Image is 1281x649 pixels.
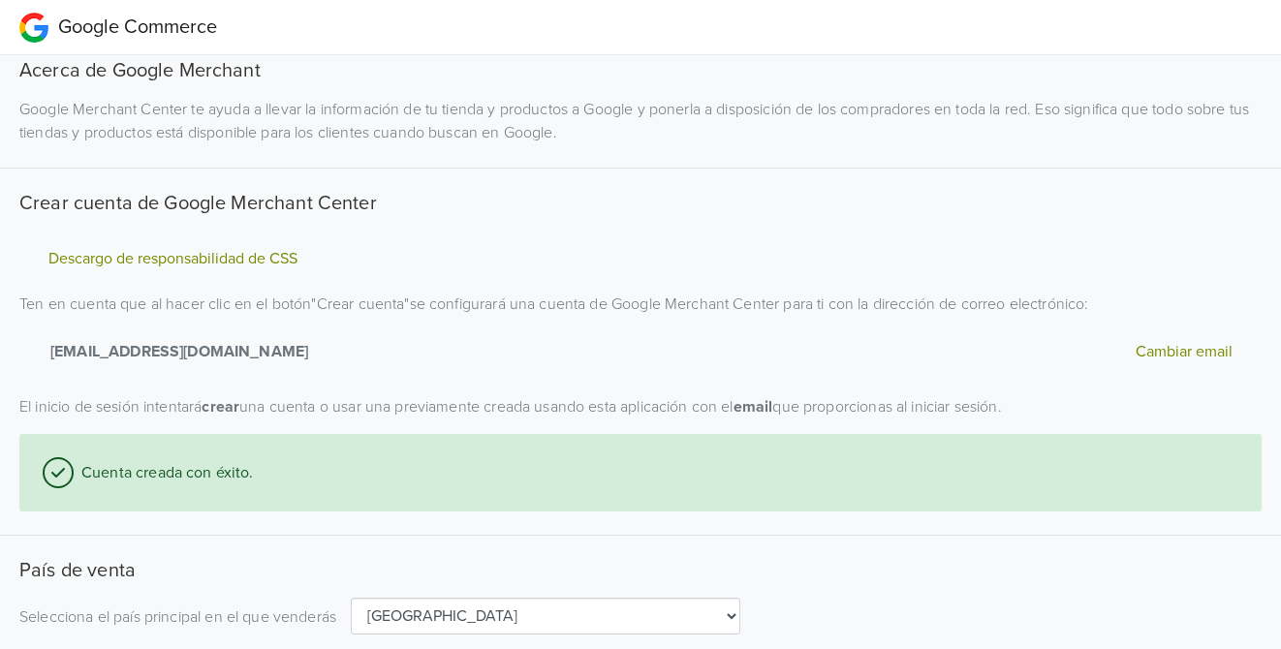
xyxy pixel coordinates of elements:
[5,98,1276,144] div: Google Merchant Center te ayuda a llevar la información de tu tienda y productos a Google y poner...
[19,605,336,629] p: Selecciona el país principal en el que venderás
[19,293,1262,380] p: Ten en cuenta que al hacer clic en el botón " Crear cuenta " se configurará una cuenta de Google ...
[19,559,1262,582] h5: País de venta
[1130,339,1238,364] button: Cambiar email
[43,249,303,269] button: Descargo de responsabilidad de CSS
[202,397,239,417] strong: crear
[58,15,217,39] span: Google Commerce
[74,461,254,484] span: Cuenta creada con éxito.
[734,397,773,417] strong: email
[19,59,1262,82] h5: Acerca de Google Merchant
[43,340,308,363] strong: [EMAIL_ADDRESS][DOMAIN_NAME]
[19,192,1262,215] h5: Crear cuenta de Google Merchant Center
[19,395,1262,418] p: El inicio de sesión intentará una cuenta o usar una previamente creada usando esta aplicación con...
